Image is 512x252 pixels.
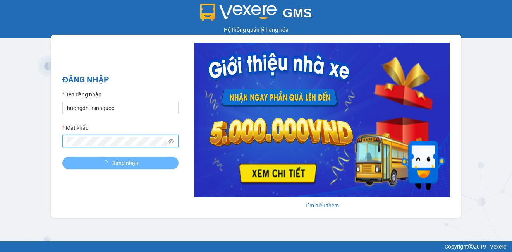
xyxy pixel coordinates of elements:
div: Tìm hiểu thêm [194,201,450,210]
div: Copyright 2019 - Vexere [6,242,506,251]
input: Tên đăng nhập [62,102,179,114]
label: Mật khẩu [62,123,89,132]
input: Mật khẩu [67,137,167,146]
div: Hệ thống quản lý hàng hóa [2,26,510,34]
h2: ĐĂNG NHẬP [62,74,179,86]
button: Đăng nhập [62,157,179,169]
label: Tên đăng nhập [62,90,101,99]
img: banner-0 [194,43,450,197]
span: copyright [468,244,474,249]
a: GMS [200,12,312,18]
span: loading [103,160,111,166]
span: GMS [283,6,312,20]
span: eye-invisible [168,139,174,144]
img: logo 2 [200,4,277,21]
span: Đăng nhập [111,159,138,167]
